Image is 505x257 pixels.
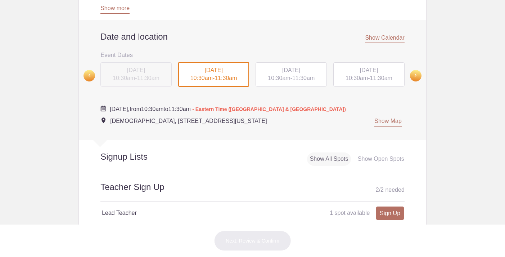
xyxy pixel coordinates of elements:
[360,67,378,73] span: [DATE]
[282,67,300,73] span: [DATE]
[355,152,407,166] div: Show Open Spots
[376,185,405,195] div: 2 2 needed
[192,106,346,112] span: - Eastern Time ([GEOGRAPHIC_DATA] & [GEOGRAPHIC_DATA])
[256,62,327,87] div: -
[178,62,249,87] div: -
[346,75,368,81] span: 10:30am
[214,231,291,251] button: Next: Review & Confirm
[204,67,222,73] span: [DATE]
[110,106,346,112] span: from to
[178,62,250,88] button: [DATE] 10:30am-11:30am
[268,75,290,81] span: 10:30am
[79,151,195,162] h2: Signup Lists
[110,118,267,124] span: [DEMOGRAPHIC_DATA], [STREET_ADDRESS][US_STATE]
[100,49,405,60] h3: Event Dates
[333,62,405,87] div: -
[168,106,191,112] span: 11:30am
[333,62,405,87] button: [DATE] 10:30am-11:30am
[374,118,402,127] a: Show Map
[100,5,130,14] a: Show more
[100,181,405,201] h2: Teacher Sign Up
[102,209,252,217] h4: Lead Teacher
[376,207,404,220] a: Sign Up
[110,106,130,112] span: [DATE],
[365,35,404,43] span: Show Calendar
[255,62,327,87] button: [DATE] 10:30am-11:30am
[100,106,106,111] img: Cal purple
[141,106,163,112] span: 10:30am
[307,152,351,166] div: Show All Spots
[102,118,105,123] img: Event location
[330,210,370,216] span: 1 spot available
[215,75,237,81] span: 11:30am
[100,31,405,42] h2: Date and location
[292,75,315,81] span: 11:30am
[190,75,213,81] span: 10:30am
[370,75,392,81] span: 11:30am
[379,187,380,193] span: /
